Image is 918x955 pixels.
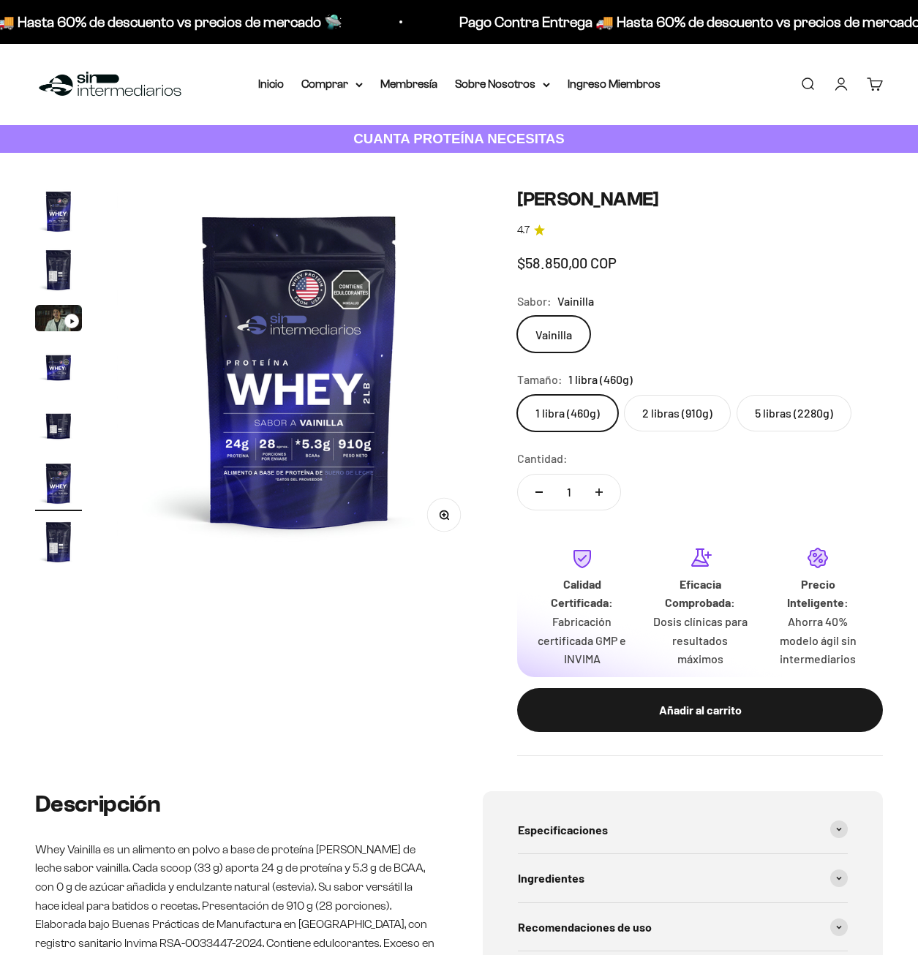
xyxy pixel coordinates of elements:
a: Ingreso Miembros [568,78,661,90]
span: Ingredientes [518,869,584,888]
img: Proteína Whey - Vainilla [35,460,82,507]
span: 1 libra (460g) [568,370,633,389]
span: Especificaciones [518,820,608,839]
strong: CUANTA PROTEÍNA NECESITAS [353,131,565,146]
summary: Ingredientes [518,854,849,902]
img: Proteína Whey - Vainilla [35,401,82,448]
p: Dosis clínicas para resultados máximos [652,612,747,668]
img: Proteína Whey - Vainilla [117,188,482,553]
button: Ir al artículo 6 [35,460,82,511]
summary: Comprar [301,75,363,94]
img: Proteína Whey - Vainilla [35,188,82,235]
button: Ir al artículo 4 [35,343,82,394]
sale-price: $58.850,00 COP [517,251,617,274]
button: Ir al artículo 5 [35,401,82,453]
h2: Descripción [35,791,436,817]
a: Inicio [258,78,284,90]
summary: Recomendaciones de uso [518,903,849,951]
legend: Sabor: [517,292,552,311]
span: 4.7 [517,222,530,238]
img: Proteína Whey - Vainilla [35,246,82,293]
strong: Calidad Certificada: [551,577,613,610]
strong: Precio Inteligente: [787,577,849,610]
span: Recomendaciones de uso [518,918,652,937]
div: Añadir al carrito [546,701,854,720]
button: Ir al artículo 7 [35,518,82,570]
a: Membresía [380,78,437,90]
p: Ahorra 40% modelo ágil sin intermediarios [771,612,865,668]
button: Aumentar cantidad [578,475,620,510]
p: Fabricación certificada GMP e INVIMA [535,612,629,668]
legend: Tamaño: [517,370,563,389]
img: Proteína Whey - Vainilla [35,518,82,565]
strong: Eficacia Comprobada: [665,577,735,610]
button: Ir al artículo 3 [35,305,82,336]
summary: Sobre Nosotros [455,75,550,94]
button: Ir al artículo 1 [35,188,82,239]
label: Cantidad: [517,449,568,468]
img: Proteína Whey - Vainilla [35,343,82,390]
button: Ir al artículo 2 [35,246,82,298]
span: Vainilla [557,292,594,311]
button: Añadir al carrito [517,688,883,732]
h1: [PERSON_NAME] [517,188,883,211]
button: Reducir cantidad [518,475,560,510]
summary: Especificaciones [518,806,849,854]
a: 4.74.7 de 5.0 estrellas [517,222,883,238]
